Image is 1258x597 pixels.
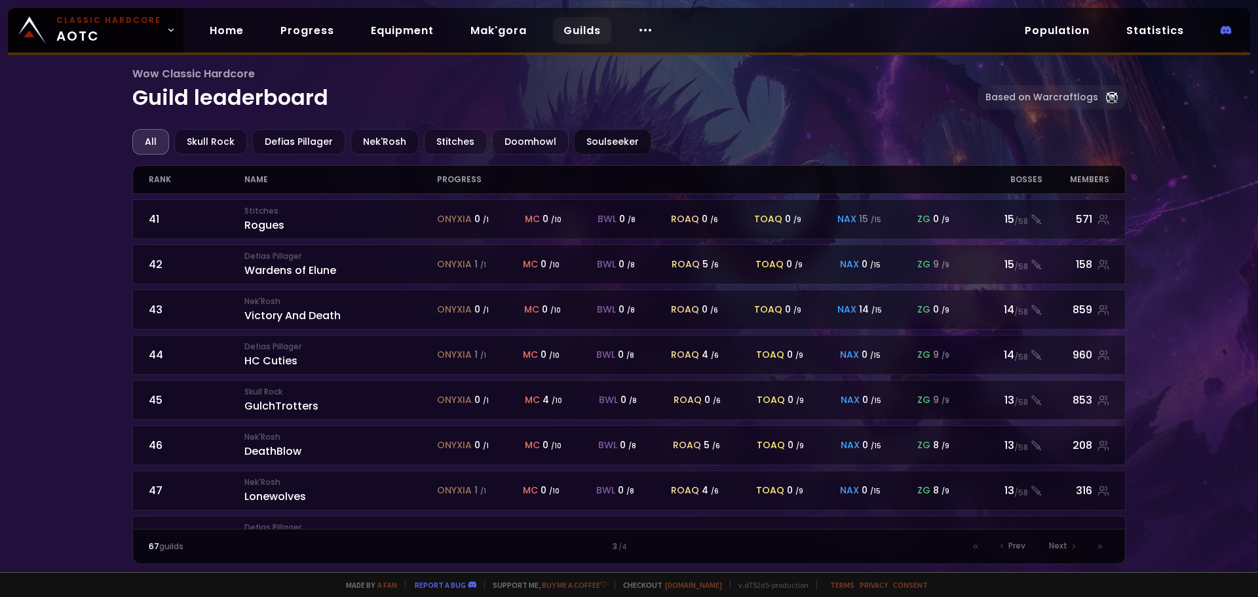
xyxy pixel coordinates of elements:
[474,438,489,452] div: 0
[437,393,472,407] span: onyxia
[480,260,486,270] small: / 1
[474,212,489,226] div: 0
[793,305,801,315] small: / 9
[796,396,804,406] small: / 9
[862,258,881,271] div: 0
[862,438,881,452] div: 0
[1042,166,1110,193] div: members
[704,393,721,407] div: 0
[627,260,635,270] small: / 8
[244,522,436,550] div: doll died in [GEOGRAPHIC_DATA]
[149,301,245,318] div: 43
[597,303,616,317] span: bwl
[1042,301,1110,318] div: 859
[244,166,436,193] div: name
[437,484,472,497] span: onyxia
[788,438,804,452] div: 0
[730,580,809,590] span: v. d752d5 - production
[132,335,1126,375] a: 44Defias PillagerHC Cutiesonyxia 1 /1mc 0 /10bwl 0 /8roaq 4 /6toaq 0 /9nax 0 /15zg 9 /914/58960
[483,396,489,406] small: / 1
[1014,261,1028,273] small: / 58
[626,486,634,496] small: / 8
[757,393,785,407] span: toaq
[1014,351,1028,363] small: / 58
[480,351,486,360] small: / 1
[1014,306,1028,318] small: / 58
[618,348,634,362] div: 0
[942,441,949,451] small: / 9
[917,393,930,407] span: zg
[244,386,436,414] div: GulchTrotters
[542,303,561,317] div: 0
[549,486,560,496] small: / 10
[598,212,617,226] span: bwl
[793,215,801,225] small: / 9
[673,438,701,452] span: roaq
[871,305,882,315] small: / 15
[965,166,1042,193] div: Bosses
[795,486,803,496] small: / 9
[704,438,720,452] div: 5
[551,215,562,225] small: / 10
[795,260,803,270] small: / 9
[542,580,607,590] a: Buy me a coffee
[149,482,245,499] div: 47
[132,199,1126,239] a: 41StitchesRoguesonyxia 0 /1mc 0 /10bwl 0 /8roaq 0 /6toaq 0 /9nax 15 /15zg 0 /915/58571
[619,258,635,271] div: 0
[754,303,782,317] span: toaq
[524,303,539,317] span: mc
[244,296,436,324] div: Victory And Death
[351,129,419,155] div: Nek'Rosh
[965,392,1042,408] div: 13
[460,17,537,44] a: Mak'gora
[757,438,785,452] span: toaq
[840,258,859,271] span: nax
[942,396,949,406] small: / 9
[8,8,183,52] a: Classic HardcoreAOTC
[671,484,699,497] span: roaq
[252,129,345,155] div: Defias Pillager
[871,215,881,225] small: / 15
[541,484,560,497] div: 0
[965,437,1042,453] div: 13
[244,341,436,369] div: HC Cuties
[942,351,949,360] small: / 9
[965,528,1042,544] div: 13
[917,438,930,452] span: zg
[415,580,466,590] a: Report a bug
[620,393,637,407] div: 0
[629,396,637,406] small: / 8
[710,215,718,225] small: / 6
[859,303,882,317] div: 14
[870,351,881,360] small: / 15
[837,212,856,226] span: nax
[1042,392,1110,408] div: 853
[525,393,540,407] span: mc
[756,484,784,497] span: toaq
[870,260,881,270] small: / 15
[1042,528,1110,544] div: 61
[702,212,718,226] div: 0
[796,441,804,451] small: / 9
[377,580,397,590] a: a fan
[244,431,436,459] div: DeathBlow
[244,205,436,233] div: Rogues
[830,580,854,590] a: Terms
[174,129,247,155] div: Skull Rock
[553,17,611,44] a: Guilds
[492,129,569,155] div: Doomhowl
[711,351,719,360] small: / 6
[933,258,949,271] div: 9
[244,205,436,217] small: Stitches
[862,484,881,497] div: 0
[244,386,436,398] small: Skull Rock
[672,258,700,271] span: roaq
[917,303,930,317] span: zg
[702,348,719,362] div: 4
[978,85,1126,109] a: Based on Warcraftlogs
[56,14,161,26] small: Classic Hardcore
[244,341,436,353] small: Defias Pillager
[132,516,1126,556] a: 48Defias Pillagerdoll died in [GEOGRAPHIC_DATA]onyxia 0 /1mc 0 /10bwl 0 /8roaq 5 /6toaq 0 /9nax 0...
[437,303,472,317] span: onyxia
[787,348,803,362] div: 0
